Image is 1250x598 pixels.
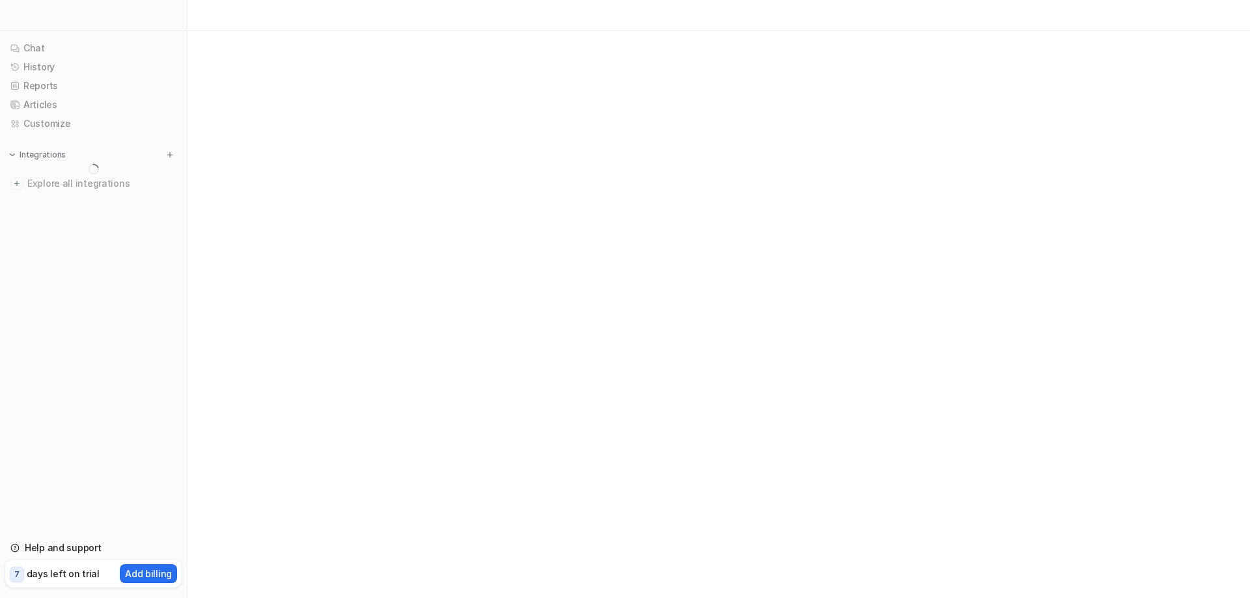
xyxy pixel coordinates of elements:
[5,58,182,76] a: History
[20,150,66,160] p: Integrations
[27,173,176,194] span: Explore all integrations
[165,150,174,159] img: menu_add.svg
[5,174,182,193] a: Explore all integrations
[120,564,177,583] button: Add billing
[5,115,182,133] a: Customize
[5,148,70,161] button: Integrations
[5,39,182,57] a: Chat
[8,150,17,159] img: expand menu
[5,96,182,114] a: Articles
[14,569,20,580] p: 7
[5,77,182,95] a: Reports
[125,567,172,580] p: Add billing
[10,177,23,190] img: explore all integrations
[5,539,182,557] a: Help and support
[27,567,100,580] p: days left on trial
